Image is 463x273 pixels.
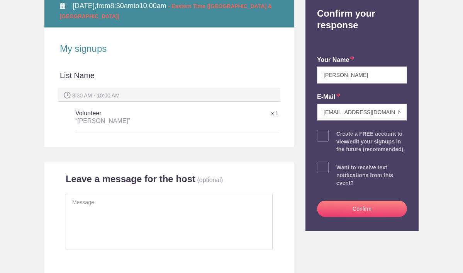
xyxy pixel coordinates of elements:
[75,117,211,125] div: “[PERSON_NAME]”
[317,93,340,102] label: E-mail
[64,92,71,99] img: Spot time
[60,3,272,19] span: - Eastern Time ([GEOGRAPHIC_DATA] & [GEOGRAPHIC_DATA])
[317,201,407,217] button: Confirm
[58,88,280,102] div: 8:30 AM - 10:00 AM
[60,2,272,20] span: from to
[73,2,97,10] span: [DATE],
[110,2,134,10] span: 8:30am
[60,3,65,9] img: Calendar alt
[60,70,278,88] div: List Name
[317,56,354,65] label: your name
[211,107,278,120] div: x 1
[139,2,166,10] span: 10:00am
[317,104,407,121] input: e.g. julie@gmail.com
[60,43,278,55] h2: My signups
[66,173,195,185] h2: Leave a message for the host
[336,164,407,187] div: Want to receive text notifications from this event?
[317,67,407,84] input: e.g. Julie Farrell
[197,177,223,183] p: (optional)
[75,106,211,129] h5: Volunteer
[336,130,407,153] div: Create a FREE account to view/edit your signups in the future (recommended).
